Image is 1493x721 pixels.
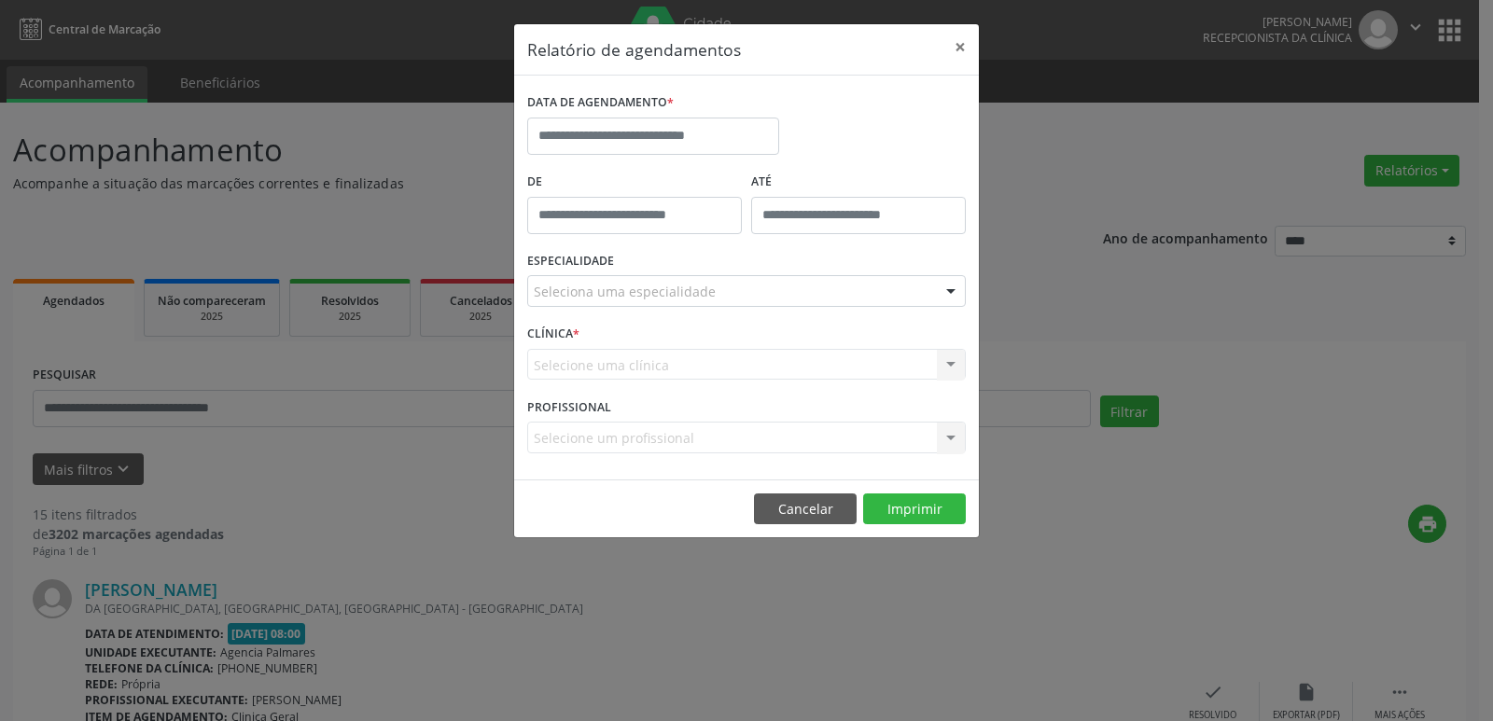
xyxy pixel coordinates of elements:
[534,282,716,301] span: Seleciona uma especialidade
[751,168,966,197] label: ATÉ
[527,393,611,422] label: PROFISSIONAL
[754,493,857,525] button: Cancelar
[527,37,741,62] h5: Relatório de agendamentos
[527,247,614,276] label: ESPECIALIDADE
[527,320,579,349] label: CLÍNICA
[527,89,674,118] label: DATA DE AGENDAMENTO
[942,24,979,70] button: Close
[527,168,742,197] label: De
[863,493,966,525] button: Imprimir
